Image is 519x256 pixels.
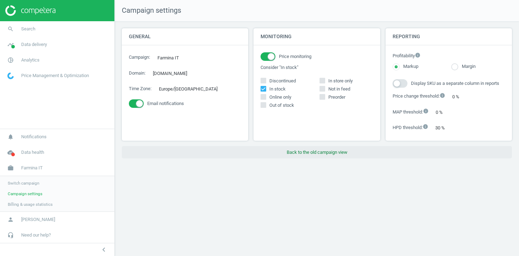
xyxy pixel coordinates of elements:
span: Data health [21,149,44,156]
div: 0 % [449,91,471,102]
span: [PERSON_NAME] [21,216,55,223]
label: Price change threshold : [393,93,445,100]
span: Farmina IT [21,165,43,171]
div: [DOMAIN_NAME] [149,68,198,79]
div: 30 % [432,122,456,133]
i: info [415,52,420,58]
label: Domain : [129,70,145,76]
button: chevron_left [95,245,113,254]
div: Farmina IT [154,52,190,63]
span: Data delivery [21,41,47,48]
img: ajHJNr6hYgQAAAAASUVORK5CYII= [5,5,55,16]
label: HPD threshold : [393,124,428,131]
label: Campaign : [129,54,150,60]
label: Consider "In stock" [261,64,373,71]
span: Need our help? [21,232,51,238]
i: cloud_done [4,146,17,159]
i: person [4,213,17,226]
label: Markup [400,63,418,70]
span: Out of stock [268,102,296,109]
span: Search [21,26,35,32]
i: notifications [4,130,17,144]
span: Notifications [21,134,47,140]
span: Email notifications [147,100,184,107]
label: Profitability [393,52,505,60]
label: Time Zone : [129,86,151,92]
i: info [440,93,445,98]
img: wGWNvw8QSZomAAAAABJRU5ErkJggg== [7,72,14,79]
span: Billing & usage statistics [8,202,53,207]
span: Campaign settings [8,191,42,197]
span: Campaign settings [115,6,181,16]
span: Price Management & Optimization [21,72,89,79]
label: MAP threshold : [393,108,429,116]
i: pie_chart_outlined [4,53,17,67]
span: Switch campaign [8,180,39,186]
i: work [4,161,17,175]
span: Analytics [21,57,40,63]
i: info [423,108,429,114]
div: 0 % [432,107,454,118]
span: Not in feed [327,86,352,92]
span: Price monitoring [279,53,311,60]
i: timeline [4,38,17,51]
h4: General [122,28,248,45]
button: Back to the old campaign view [122,146,512,159]
h4: Reporting [386,28,512,45]
label: Margin [458,63,476,70]
i: chevron_left [100,245,108,254]
span: In store only [327,78,354,84]
div: Europe/[GEOGRAPHIC_DATA] [155,83,228,94]
i: headset_mic [4,228,17,242]
h4: Monitoring [253,28,380,45]
span: In stock [268,86,287,92]
span: Online only [268,94,293,100]
i: search [4,22,17,36]
i: info [423,124,428,129]
span: Display SKU as a separate column in reports [411,80,499,87]
span: Preorder [327,94,347,100]
span: Discontinued [268,78,297,84]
